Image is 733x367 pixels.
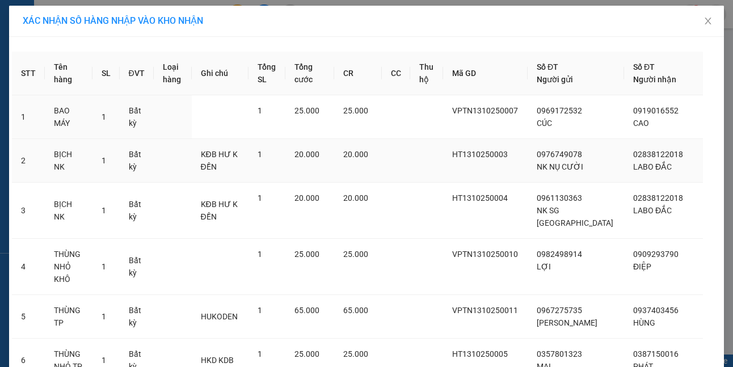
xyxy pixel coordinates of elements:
td: 5 [12,295,45,339]
th: Mã GD [443,52,528,95]
span: 25.000 [294,106,319,115]
td: BỊCH NK [45,139,92,183]
span: 65.000 [294,306,319,315]
th: Ghi chú [192,52,249,95]
span: 25.000 [343,106,368,115]
span: 25.000 [343,250,368,259]
span: LỢI [537,262,551,271]
button: Close [692,6,724,37]
span: HÙNG [633,318,655,327]
span: KĐB HƯ K ĐỀN [201,150,238,171]
span: 1 [258,193,262,203]
span: 1 [258,150,262,159]
td: Bất kỳ [120,239,154,295]
span: 0357801323 [537,349,582,358]
span: 65.000 [343,306,368,315]
span: LABO ĐẮC [633,206,672,215]
span: 1 [102,156,106,165]
span: HT1310250004 [452,193,508,203]
td: 3 [12,183,45,239]
td: 2 [12,139,45,183]
th: Tổng cước [285,52,334,95]
span: Số ĐT [537,62,558,71]
span: 1 [102,112,106,121]
span: 0982498914 [537,250,582,259]
span: Số ĐT [633,62,655,71]
span: HKD KDB [201,356,234,365]
span: Người nhận [633,75,676,84]
span: 1 [102,312,106,321]
th: CR [334,52,382,95]
td: BỊCH NK [45,183,92,239]
span: VPTN1310250007 [452,106,518,115]
span: LABO ĐẮC [633,162,672,171]
span: 1 [102,356,106,365]
th: Tổng SL [248,52,285,95]
span: 0909293790 [633,250,679,259]
span: 1 [258,106,262,115]
td: THÙNG TP [45,295,92,339]
span: HT1310250005 [452,349,508,358]
span: 25.000 [294,250,319,259]
td: Bất kỳ [120,95,154,139]
span: 1 [258,306,262,315]
th: ĐVT [120,52,154,95]
span: 1 [102,262,106,271]
span: HUKODEN [201,312,238,321]
span: 1 [102,206,106,215]
span: 0969172532 [537,106,582,115]
td: 1 [12,95,45,139]
th: CC [382,52,410,95]
span: CAO [633,119,649,128]
th: Thu hộ [410,52,443,95]
span: 25.000 [294,349,319,358]
span: 25.000 [343,349,368,358]
span: 02838122018 [633,150,683,159]
span: 20.000 [294,150,319,159]
span: 0937403456 [633,306,679,315]
span: NK NỤ CƯỜI [537,162,583,171]
span: close [703,16,713,26]
td: Bất kỳ [120,295,154,339]
td: BAO MÁY [45,95,92,139]
span: 0961130363 [537,193,582,203]
span: CÚC [537,119,552,128]
th: STT [12,52,45,95]
span: NK SG [GEOGRAPHIC_DATA] [537,206,613,227]
td: THÙNG NHỎ KHÔ [45,239,92,295]
th: Loại hàng [154,52,191,95]
span: 0387150016 [633,349,679,358]
span: 0919016552 [633,106,679,115]
span: 1 [258,250,262,259]
span: Người gửi [537,75,573,84]
td: Bất kỳ [120,139,154,183]
span: [PERSON_NAME] [537,318,597,327]
span: VPTN1310250011 [452,306,518,315]
span: 02838122018 [633,193,683,203]
span: 1 [258,349,262,358]
span: ĐIỆP [633,262,651,271]
span: 20.000 [343,150,368,159]
span: KĐB HƯ K ĐỀN [201,200,238,221]
span: HT1310250003 [452,150,508,159]
span: 20.000 [294,193,319,203]
span: VPTN1310250010 [452,250,518,259]
span: 0976749078 [537,150,582,159]
th: Tên hàng [45,52,92,95]
span: XÁC NHẬN SỐ HÀNG NHẬP VÀO KHO NHẬN [23,15,203,26]
td: 4 [12,239,45,295]
th: SL [92,52,120,95]
span: 0967275735 [537,306,582,315]
span: 20.000 [343,193,368,203]
td: Bất kỳ [120,183,154,239]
